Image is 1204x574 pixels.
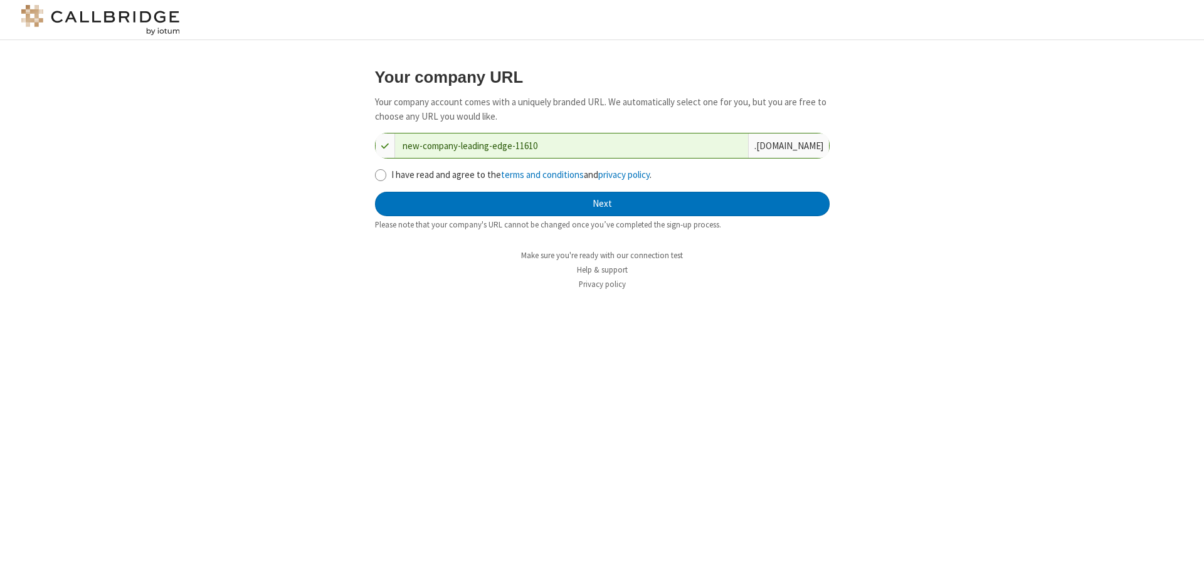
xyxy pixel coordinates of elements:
h3: Your company URL [375,68,830,86]
a: terms and conditions [501,169,584,180]
a: Privacy policy [579,279,626,290]
a: Help & support [577,264,628,275]
p: Your company account comes with a uniquely branded URL. We automatically select one for you, but ... [375,95,830,123]
div: Please note that your company's URL cannot be changed once you’ve completed the sign-up process. [375,219,830,231]
a: privacy policy [598,169,650,180]
input: Company URL [395,133,748,158]
label: I have read and agree to the and . [391,168,830,182]
div: . [DOMAIN_NAME] [748,133,829,158]
a: Make sure you're ready with our connection test [521,250,683,261]
button: Next [375,192,830,217]
img: logo@2x.png [19,5,182,35]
